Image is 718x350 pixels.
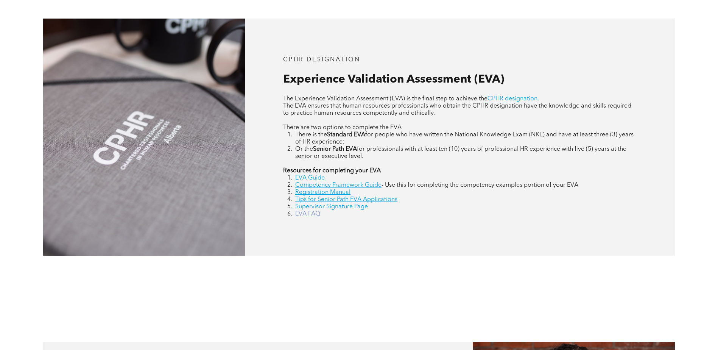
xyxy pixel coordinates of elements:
span: Or the [295,146,313,152]
a: CPHR designation. [487,96,539,102]
span: The Experience Validation Assessment (EVA) is the final step to achieve the [283,96,487,102]
a: Tips for Senior Path EVA Applications [295,197,397,203]
span: The EVA ensures that human resources professionals who obtain the CPHR designation have the knowl... [283,103,631,116]
a: Registration Manual [295,189,350,195]
strong: Senior Path EVA [313,146,357,152]
span: Experience Validation Assessment (EVA) [283,74,504,85]
span: CPHR DESIGNATION [283,57,360,63]
span: for people who have written the National Knowledge Exam (NKE) and have at least three (3) years o... [295,132,634,145]
a: EVA FAQ [295,211,320,217]
a: Competency Framework Guide [295,182,382,188]
strong: Resources for completing your EVA [283,168,381,174]
strong: Standard EVA [327,132,365,138]
a: EVA Guide [295,175,325,181]
span: for professionals with at least ten (10) years of professional HR experience with five (5) years ... [295,146,626,159]
span: - Use this for completing the competency examples portion of your EVA [382,182,578,188]
span: There are two options to complete the EVA [283,125,402,131]
span: There is the [295,132,327,138]
a: Supervisor Signature Page [295,204,368,210]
